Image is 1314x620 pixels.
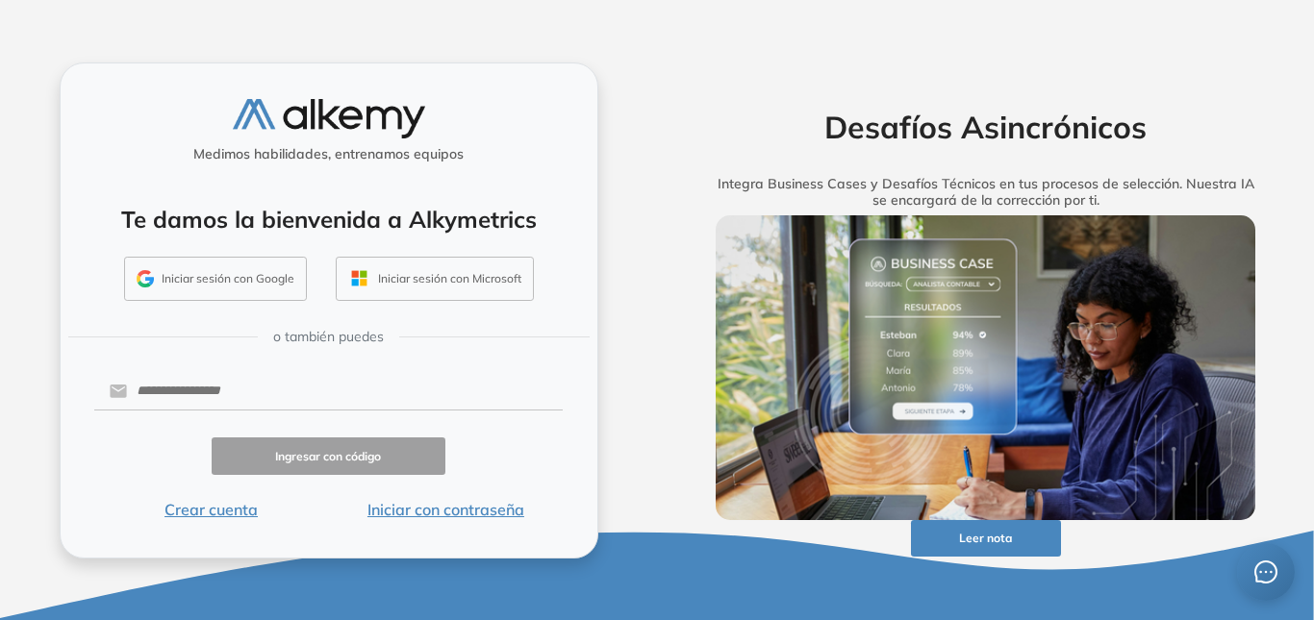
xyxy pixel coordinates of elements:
h5: Medimos habilidades, entrenamos equipos [68,146,590,162]
img: img-more-info [716,215,1256,519]
h2: Desafíos Asincrónicos [686,109,1286,145]
span: o también puedes [273,327,384,347]
h4: Te damos la bienvenida a Alkymetrics [86,206,572,234]
button: Leer nota [911,520,1061,558]
img: logo-alkemy [233,99,425,138]
button: Ingresar con código [212,437,446,475]
img: GMAIL_ICON [137,270,154,287]
h5: Integra Business Cases y Desafíos Técnicos en tus procesos de selección. Nuestra IA se encargará ... [686,176,1286,209]
button: Iniciar con contraseña [328,498,563,521]
button: Iniciar sesión con Google [124,257,307,301]
button: Crear cuenta [94,498,329,521]
span: message [1254,560,1277,583]
img: OUTLOOK_ICON [348,267,370,289]
button: Iniciar sesión con Microsoft [336,257,534,301]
